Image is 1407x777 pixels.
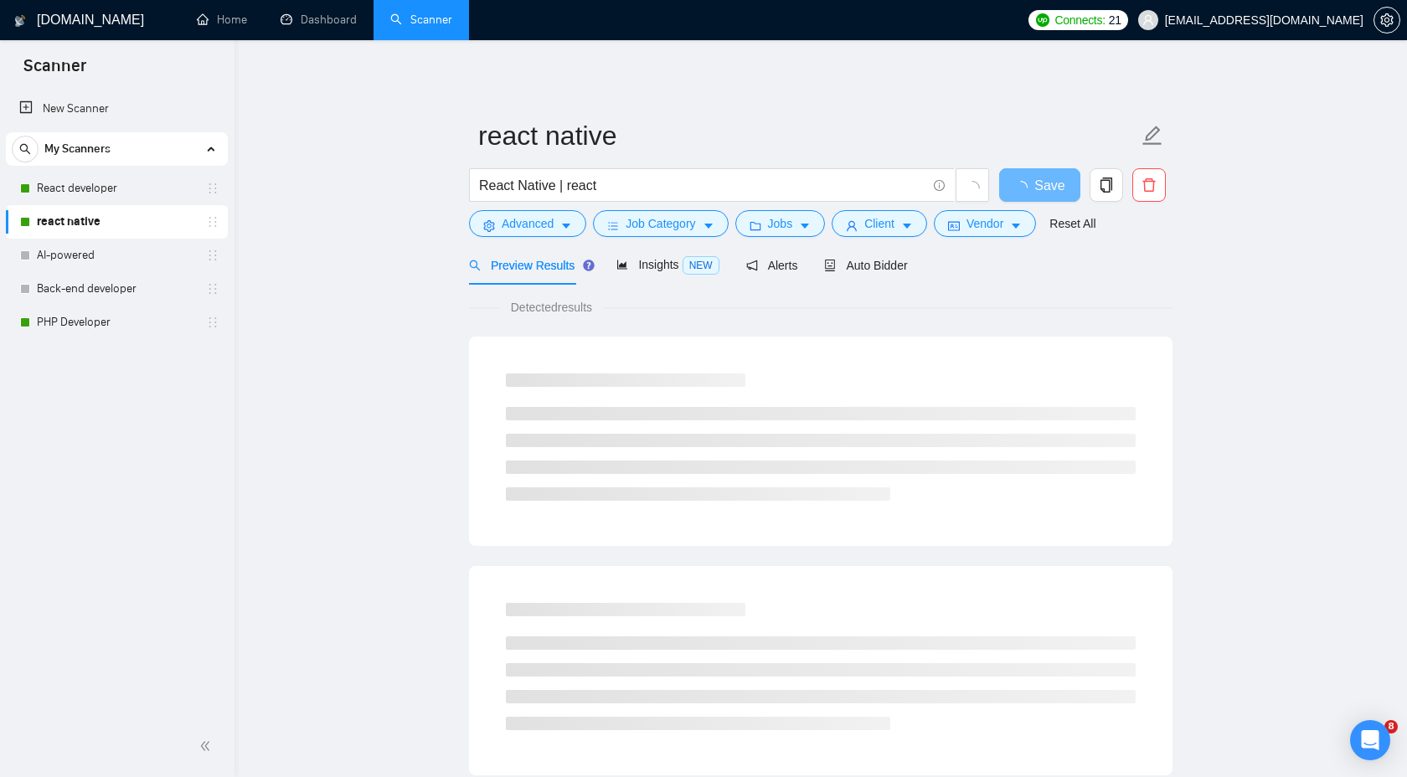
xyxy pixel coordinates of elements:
[735,210,826,237] button: folderJobscaret-down
[37,239,196,272] a: AI-powered
[19,92,214,126] a: New Scanner
[1109,11,1121,29] span: 21
[206,282,219,296] span: holder
[746,260,758,271] span: notification
[626,214,695,233] span: Job Category
[846,219,858,232] span: user
[6,92,228,126] li: New Scanner
[1384,720,1398,733] span: 8
[1142,14,1154,26] span: user
[6,132,228,339] li: My Scanners
[199,738,216,754] span: double-left
[469,210,586,237] button: settingAdvancedcaret-down
[12,136,39,162] button: search
[479,175,926,196] input: Search Freelance Jobs...
[934,210,1036,237] button: idcardVendorcaret-down
[478,115,1138,157] input: Scanner name...
[1350,720,1390,760] div: Open Intercom Messenger
[37,272,196,306] a: Back-end developer
[10,54,100,89] span: Scanner
[581,258,596,273] div: Tooltip anchor
[616,258,719,271] span: Insights
[37,205,196,239] a: react native
[1373,13,1400,27] a: setting
[616,259,628,270] span: area-chart
[1133,178,1165,193] span: delete
[469,259,590,272] span: Preview Results
[1142,125,1163,147] span: edit
[206,215,219,229] span: holder
[1036,13,1049,27] img: upwork-logo.png
[206,249,219,262] span: holder
[824,260,836,271] span: robot
[1049,214,1095,233] a: Reset All
[750,219,761,232] span: folder
[966,214,1003,233] span: Vendor
[864,214,894,233] span: Client
[901,219,913,232] span: caret-down
[832,210,927,237] button: userClientcaret-down
[483,219,495,232] span: setting
[37,306,196,339] a: PHP Developer
[281,13,357,27] a: dashboardDashboard
[824,259,907,272] span: Auto Bidder
[44,132,111,166] span: My Scanners
[197,13,247,27] a: homeHome
[683,256,719,275] span: NEW
[502,214,554,233] span: Advanced
[1090,178,1122,193] span: copy
[560,219,572,232] span: caret-down
[593,210,728,237] button: barsJob Categorycaret-down
[14,8,26,34] img: logo
[1090,168,1123,202] button: copy
[499,298,604,316] span: Detected results
[999,168,1080,202] button: Save
[1054,11,1105,29] span: Connects:
[206,182,219,195] span: holder
[1373,7,1400,33] button: setting
[13,143,38,155] span: search
[1132,168,1166,202] button: delete
[703,219,714,232] span: caret-down
[746,259,798,272] span: Alerts
[948,219,960,232] span: idcard
[1014,181,1034,194] span: loading
[469,260,481,271] span: search
[768,214,793,233] span: Jobs
[799,219,811,232] span: caret-down
[965,181,980,196] span: loading
[1034,175,1064,196] span: Save
[390,13,452,27] a: searchScanner
[206,316,219,329] span: holder
[1010,219,1022,232] span: caret-down
[934,180,945,191] span: info-circle
[607,219,619,232] span: bars
[37,172,196,205] a: React developer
